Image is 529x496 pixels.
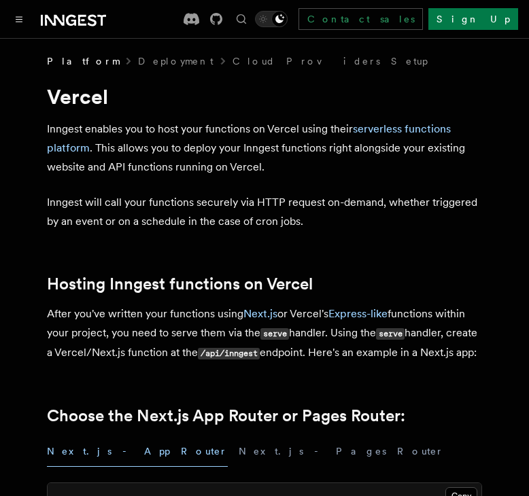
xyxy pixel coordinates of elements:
code: serve [376,328,405,340]
button: Toggle navigation [11,11,27,27]
button: Find something... [233,11,250,27]
a: Choose the Next.js App Router or Pages Router: [47,406,405,425]
a: Express-like [328,307,388,320]
code: /api/inngest [198,348,260,359]
a: Next.js [243,307,277,320]
a: Hosting Inngest functions on Vercel [47,274,313,294]
button: Next.js - App Router [47,436,228,467]
button: Toggle dark mode [255,11,288,27]
h1: Vercel [47,84,482,109]
code: serve [260,328,289,340]
a: Deployment [138,54,214,68]
a: Contact sales [298,8,423,30]
p: After you've written your functions using or Vercel's functions within your project, you need to ... [47,304,482,363]
span: Platform [47,54,119,68]
p: Inngest enables you to host your functions on Vercel using their . This allows you to deploy your... [47,120,482,177]
a: Cloud Providers Setup [233,54,428,68]
a: Sign Up [428,8,518,30]
button: Next.js - Pages Router [239,436,444,467]
p: Inngest will call your functions securely via HTTP request on-demand, whether triggered by an eve... [47,193,482,231]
